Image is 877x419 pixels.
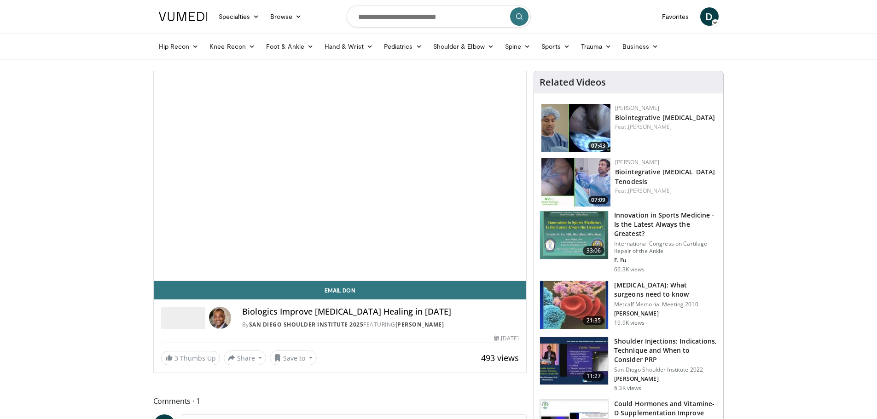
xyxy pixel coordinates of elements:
[209,307,231,329] img: Avatar
[428,37,499,56] a: Shoulder & Elbow
[242,307,519,317] h4: Biologics Improve [MEDICAL_DATA] Healing in [DATE]
[154,281,527,299] a: Email Don
[614,240,718,255] p: International Congress on Cartilage Repair of the Ankle
[583,372,605,381] span: 11:27
[575,37,617,56] a: Trauma
[499,37,536,56] a: Spine
[540,281,608,329] img: plasma_3.png.150x105_q85_crop-smart_upscale.jpg
[628,187,672,195] a: [PERSON_NAME]
[615,123,716,131] div: Feat.
[614,301,718,308] p: Metcalf Memorial Meeting 2010
[615,167,715,186] a: Biointegrative [MEDICAL_DATA] Tenodesis
[614,281,718,299] h3: [MEDICAL_DATA]: What surgeons need to know
[614,385,641,392] p: 6.3K views
[213,7,265,26] a: Specialties
[588,196,608,204] span: 07:09
[540,281,718,329] a: 21:35 [MEDICAL_DATA]: What surgeons need to know Metcalf Memorial Meeting 2010 [PERSON_NAME] 19.9...
[249,321,364,328] a: San Diego Shoulder Institute 2025
[615,187,716,195] div: Feat.
[224,350,267,365] button: Share
[541,158,610,207] a: 07:09
[700,7,719,26] a: D
[540,337,608,385] img: 0c794cab-9135-4761-9c1d-251fe1ec8b0b.150x105_q85_crop-smart_upscale.jpg
[161,307,205,329] img: San Diego Shoulder Institute 2025
[242,321,519,329] div: By FEATURING
[615,113,715,122] a: Biointegrative [MEDICAL_DATA]
[261,37,319,56] a: Foot & Ankle
[588,142,608,150] span: 07:43
[536,37,575,56] a: Sports
[656,7,695,26] a: Favorites
[614,257,718,264] p: F. Fu
[615,104,659,112] a: [PERSON_NAME]
[540,211,608,259] img: Title_Dublin_VuMedi_1.jpg.150x105_q85_crop-smart_upscale.jpg
[494,334,519,343] div: [DATE]
[153,395,527,407] span: Comments 1
[174,354,178,362] span: 3
[159,12,208,21] img: VuMedi Logo
[265,7,307,26] a: Browse
[614,211,718,238] h3: Innovation in Sports Medicine - Is the Latest Always the Greatest?
[615,158,659,166] a: [PERSON_NAME]
[204,37,261,56] a: Knee Recon
[395,321,444,328] a: [PERSON_NAME]
[614,310,718,317] p: [PERSON_NAME]
[614,319,645,327] p: 19.9K views
[617,37,664,56] a: Business
[583,246,605,255] span: 33:06
[161,351,220,365] a: 3 Thumbs Up
[270,350,317,365] button: Save to
[541,104,610,152] img: 3fbd5ba4-9555-46dd-8132-c1644086e4f5.150x105_q85_crop-smart_upscale.jpg
[540,77,606,88] h4: Related Videos
[614,366,718,373] p: San Diego Shoulder Institute 2022
[614,337,718,364] h3: Shoulder Injections: Indications, Technique and When to Consider PRP
[583,316,605,325] span: 21:35
[154,71,527,281] video-js: Video Player
[541,104,610,152] a: 07:43
[481,352,519,363] span: 493 views
[540,211,718,273] a: 33:06 Innovation in Sports Medicine - Is the Latest Always the Greatest? International Congress o...
[347,6,531,28] input: Search topics, interventions
[153,37,204,56] a: Hip Recon
[614,375,718,383] p: [PERSON_NAME]
[541,158,610,207] img: f54b0be7-13b6-4977-9a5b-cecc55ea2090.150x105_q85_crop-smart_upscale.jpg
[540,337,718,392] a: 11:27 Shoulder Injections: Indications, Technique and When to Consider PRP San Diego Shoulder Ins...
[319,37,378,56] a: Hand & Wrist
[614,266,645,273] p: 66.3K views
[378,37,428,56] a: Pediatrics
[628,123,672,131] a: [PERSON_NAME]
